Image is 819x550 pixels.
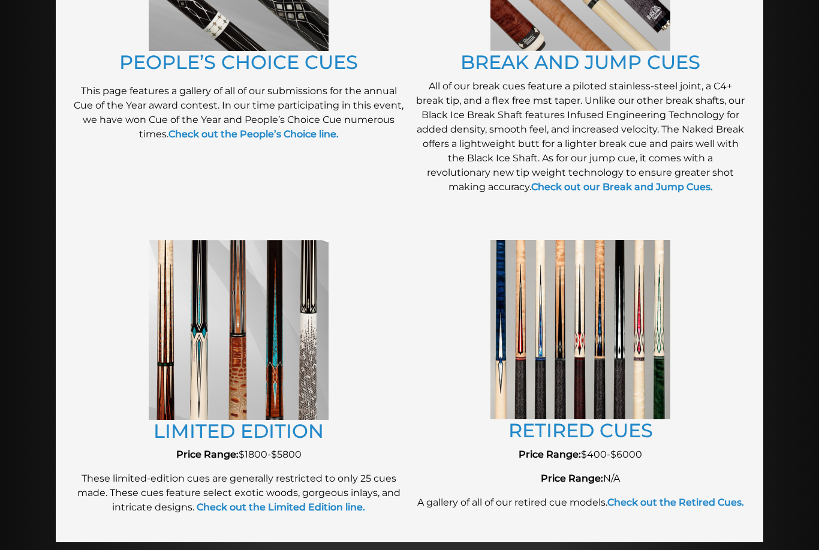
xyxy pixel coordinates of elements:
p: This page features a gallery of all of our submissions for the annual Cue of the Year award conte... [74,84,404,142]
strong: Price Range: [541,473,603,484]
a: Check out our Break and Jump Cues. [531,181,713,193]
p: All of our break cues feature a piloted stainless-steel joint, a C4+ break tip, and a flex free m... [415,79,745,194]
p: N/A [415,471,745,486]
a: Check out the People’s Choice line. [168,128,339,140]
p: $1800-$5800 [74,447,404,462]
a: RETIRED CUES [508,419,653,442]
strong: Price Range: [176,449,239,460]
strong: Price Range: [519,449,581,460]
a: PEOPLE’S CHOICE CUES [119,50,358,74]
p: $400-$6000 [415,447,745,462]
a: Check out the Limited Edition line. [194,501,365,513]
a: LIMITED EDITION [153,419,324,443]
p: These limited-edition cues are generally restricted to only 25 cues made. These cues feature sele... [74,471,404,515]
a: BREAK AND JUMP CUES [460,50,700,74]
p: A gallery of all of our retired cue models. [415,495,745,510]
a: Check out the Retired Cues. [607,497,744,508]
strong: Check out the Limited Edition line. [197,501,365,513]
